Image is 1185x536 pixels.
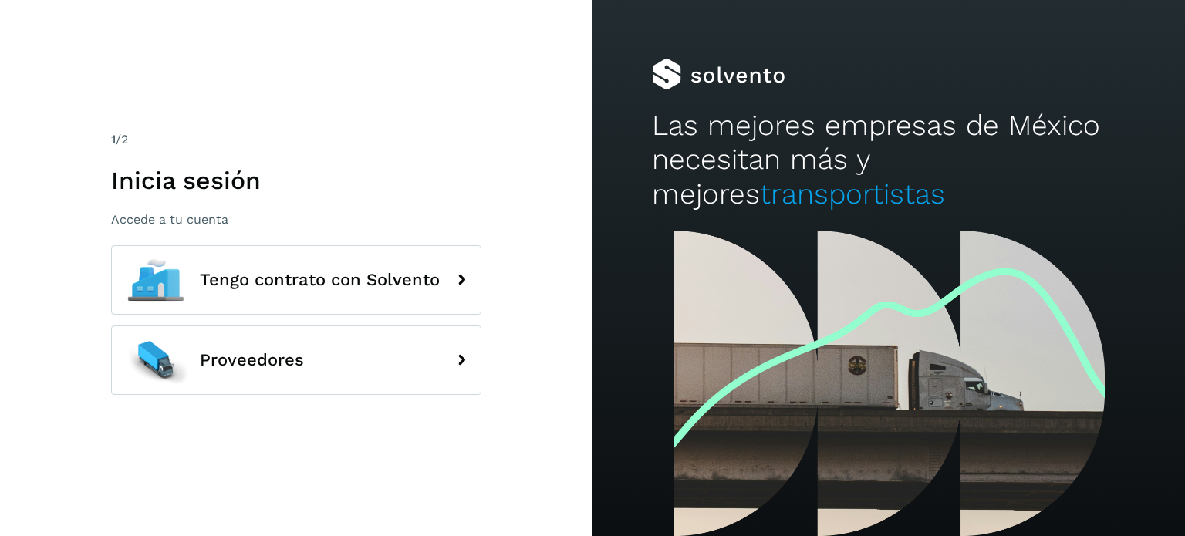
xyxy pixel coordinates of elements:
[111,132,116,147] span: 1
[111,325,481,395] button: Proveedores
[111,166,481,195] h1: Inicia sesión
[111,245,481,315] button: Tengo contrato con Solvento
[200,271,440,289] span: Tengo contrato con Solvento
[111,130,481,149] div: /2
[652,109,1126,211] h2: Las mejores empresas de México necesitan más y mejores
[760,177,945,211] span: transportistas
[200,351,304,369] span: Proveedores
[111,212,481,227] p: Accede a tu cuenta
